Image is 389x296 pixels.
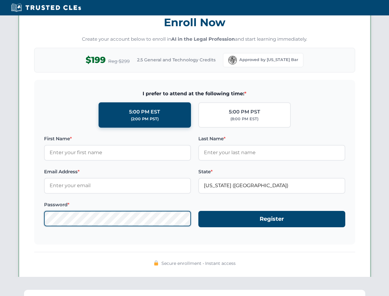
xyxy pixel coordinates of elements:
[239,57,298,63] span: Approved by [US_STATE] Bar
[34,36,355,43] p: Create your account below to enroll in and start learning immediately.
[44,168,191,175] label: Email Address
[198,178,345,193] input: Florida (FL)
[198,211,345,227] button: Register
[230,116,258,122] div: (8:00 PM EST)
[44,135,191,142] label: First Name
[131,116,159,122] div: (2:00 PM PST)
[44,90,345,98] span: I prefer to attend at the following time:
[154,261,159,265] img: 🔒
[44,145,191,160] input: Enter your first name
[137,56,216,63] span: 2.5 General and Technology Credits
[9,3,83,12] img: Trusted CLEs
[108,58,130,65] span: Reg $299
[44,201,191,208] label: Password
[198,135,345,142] label: Last Name
[34,13,355,32] h3: Enroll Now
[198,145,345,160] input: Enter your last name
[86,53,106,67] span: $199
[198,168,345,175] label: State
[161,260,236,267] span: Secure enrollment • Instant access
[129,108,160,116] div: 5:00 PM EST
[228,56,237,64] img: Florida Bar
[171,36,235,42] strong: AI in the Legal Profession
[229,108,260,116] div: 5:00 PM PST
[44,178,191,193] input: Enter your email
